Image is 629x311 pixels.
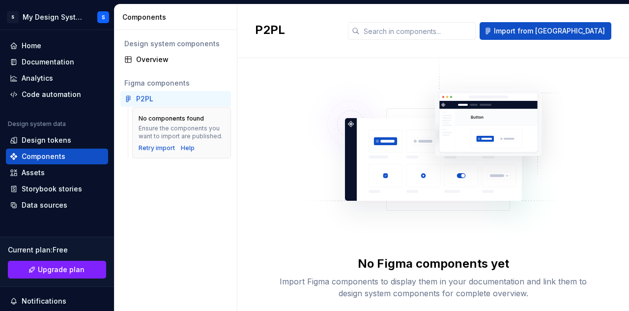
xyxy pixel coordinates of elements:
[6,165,108,181] a: Assets
[8,245,106,255] div: Current plan : Free
[276,276,591,299] div: Import Figma components to display them in your documentation and link them to design system comp...
[6,70,108,86] a: Analytics
[136,55,227,64] div: Overview
[102,13,105,21] div: S
[22,135,71,145] div: Design tokens
[22,296,66,306] div: Notifications
[22,184,82,194] div: Storybook stories
[8,120,66,128] div: Design system data
[6,149,108,164] a: Components
[22,90,81,99] div: Code automation
[122,12,233,22] div: Components
[6,38,108,54] a: Home
[22,73,53,83] div: Analytics
[22,41,41,51] div: Home
[494,26,605,36] span: Import from [GEOGRAPHIC_DATA]
[23,12,86,22] div: My Design System
[139,124,225,140] div: Ensure the components you want to import are published.
[7,11,19,23] div: S
[2,6,112,28] button: SMy Design SystemS
[360,22,476,40] input: Search in components...
[120,52,231,67] a: Overview
[6,54,108,70] a: Documentation
[8,261,106,279] a: Upgrade plan
[22,168,45,178] div: Assets
[22,152,65,161] div: Components
[22,200,67,210] div: Data sources
[181,144,195,152] a: Help
[358,256,509,272] div: No Figma components yet
[6,181,108,197] a: Storybook stories
[6,132,108,148] a: Design tokens
[124,39,227,49] div: Design system components
[120,91,231,107] a: P2PL
[38,265,85,275] span: Upgrade plan
[255,22,336,38] h2: P2PL
[6,293,108,309] button: Notifications
[480,22,611,40] button: Import from [GEOGRAPHIC_DATA]
[136,94,153,104] div: P2PL
[124,78,227,88] div: Figma components
[22,57,74,67] div: Documentation
[6,197,108,213] a: Data sources
[6,87,108,102] a: Code automation
[139,115,204,123] div: No components found
[139,144,175,152] button: Retry import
